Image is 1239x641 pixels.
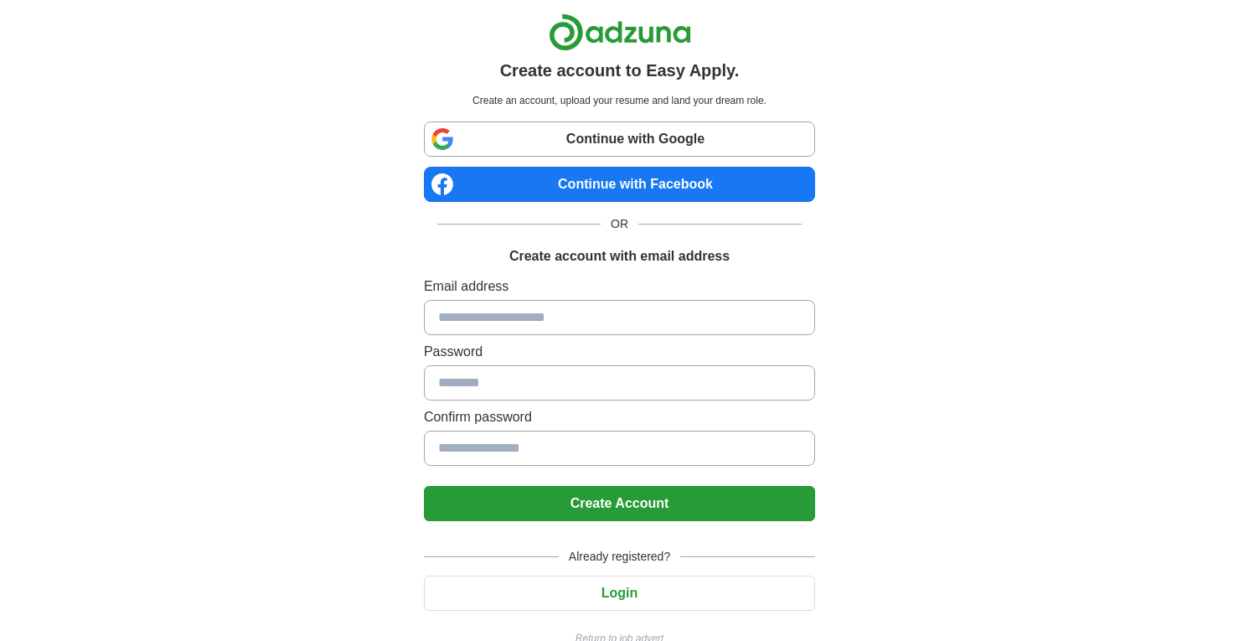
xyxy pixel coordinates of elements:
[424,486,815,521] button: Create Account
[424,277,815,297] label: Email address
[424,576,815,611] button: Login
[424,167,815,202] a: Continue with Facebook
[559,548,680,566] span: Already registered?
[509,246,730,266] h1: Create account with email address
[601,215,638,233] span: OR
[500,58,740,83] h1: Create account to Easy Apply.
[424,121,815,157] a: Continue with Google
[424,342,815,362] label: Password
[549,13,691,51] img: Adzuna logo
[424,407,815,427] label: Confirm password
[424,586,815,600] a: Login
[427,93,812,108] p: Create an account, upload your resume and land your dream role.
